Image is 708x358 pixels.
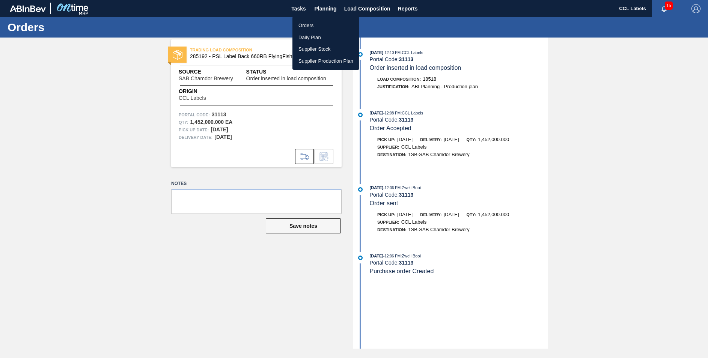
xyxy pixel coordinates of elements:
a: Supplier Stock [292,43,359,55]
a: Orders [292,20,359,32]
a: Daily Plan [292,32,359,44]
a: Supplier Production Plan [292,55,359,67]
